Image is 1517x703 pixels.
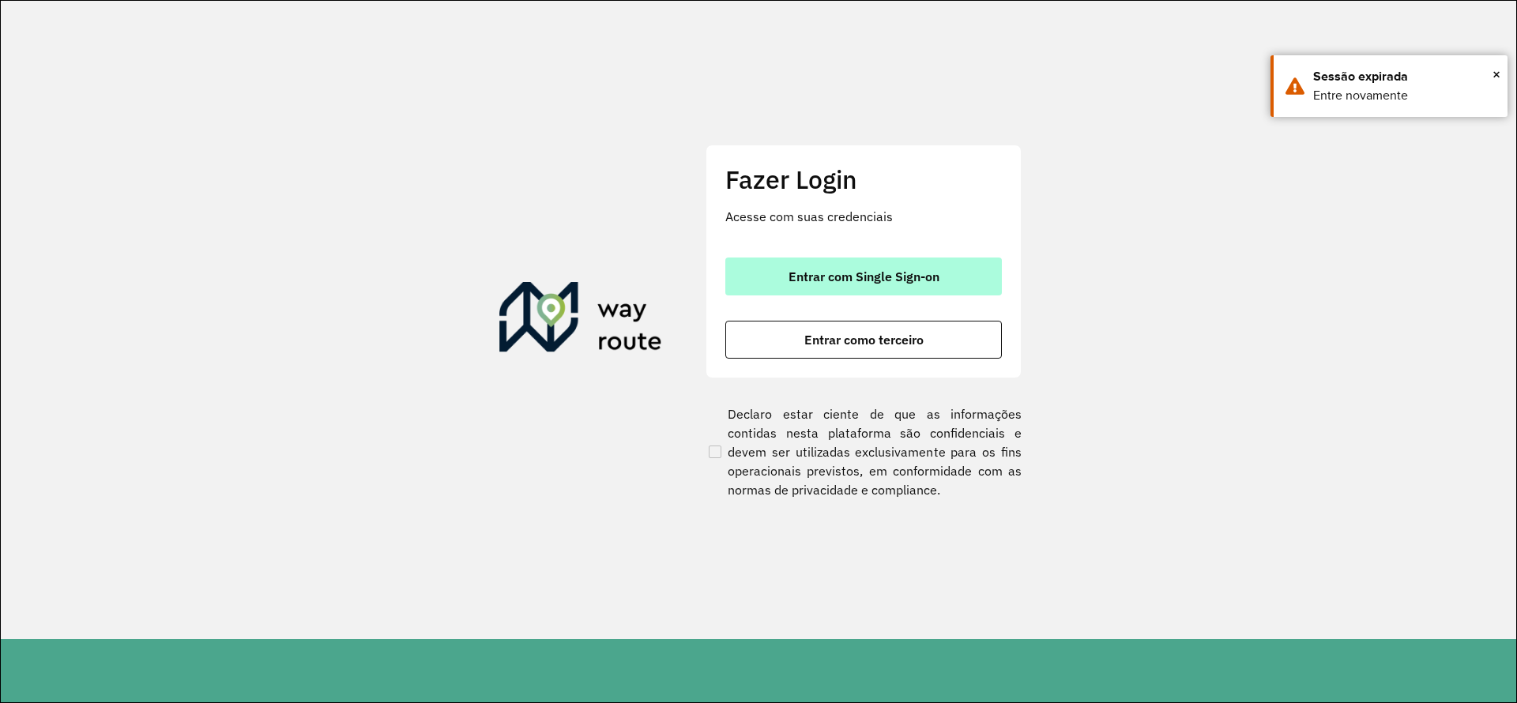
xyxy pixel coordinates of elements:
[706,404,1022,499] label: Declaro estar ciente de que as informações contidas nesta plataforma são confidenciais e devem se...
[725,207,1002,226] p: Acesse com suas credenciais
[725,258,1002,295] button: button
[804,333,924,346] span: Entrar como terceiro
[1313,67,1496,86] div: Sessão expirada
[1493,62,1500,86] span: ×
[499,282,662,358] img: Roteirizador AmbevTech
[1313,86,1496,105] div: Entre novamente
[1493,62,1500,86] button: Close
[789,270,939,283] span: Entrar com Single Sign-on
[725,321,1002,359] button: button
[725,164,1002,194] h2: Fazer Login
